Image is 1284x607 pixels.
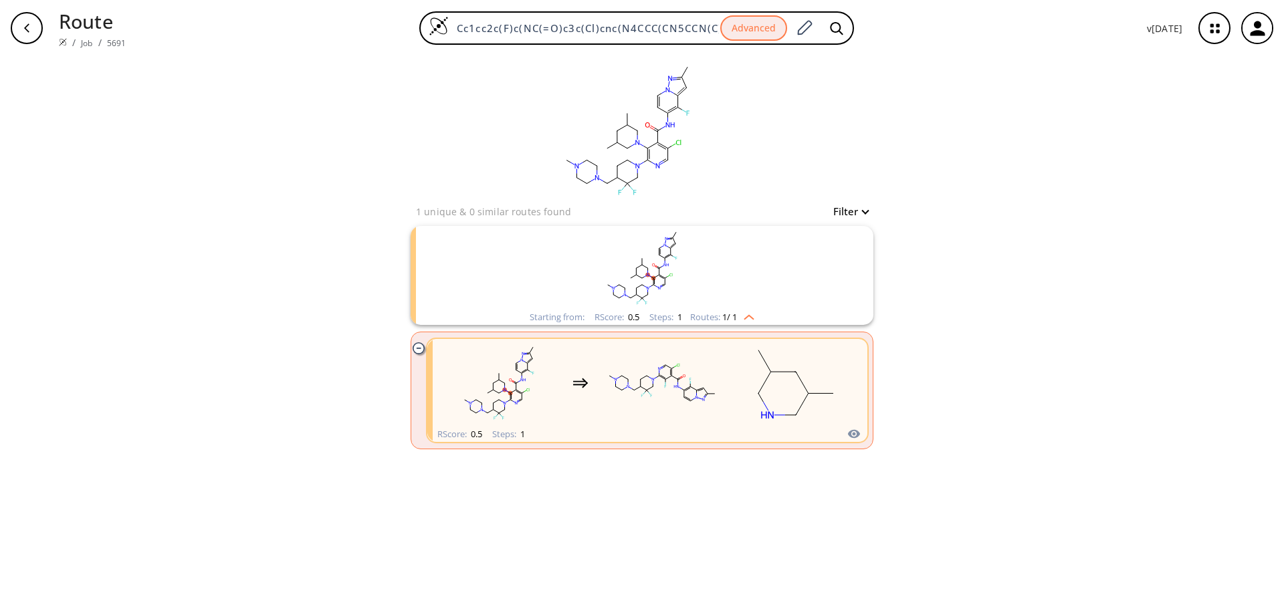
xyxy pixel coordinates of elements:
span: 1 / 1 [722,313,737,322]
div: RScore : [595,313,639,322]
p: Route [59,7,126,35]
li: / [72,35,76,49]
li: / [98,35,102,49]
svg: Cc1cc2c(F)c(NC(=O)c3c(Cl)cnc(N4CCC(CN5CCN(C)CC5)C(F)(F)C4)c3N3CC(C)CC(C)C3)ccn2n1 [494,56,761,203]
span: 0.5 [469,428,482,440]
button: Advanced [720,15,787,41]
a: 5691 [107,37,126,49]
svg: Cc1cc2c(F)c(NC(=O)c3c(Cl)cnc(N4CCC(CN5CCN(C)CC5)C(F)(F)C4)c3N3CC(C)CC(C)C3)ccn2n1 [468,226,816,310]
p: 1 unique & 0 similar routes found [416,205,571,219]
svg: Cc1cc2c(F)c(NC(=O)c3c(Cl)cnc(N4CCC(CN5CCN(C)CC5)C(F)(F)C4)c3N3CC(C)CC(C)C3)ccn2n1 [439,341,559,424]
a: Job [81,37,92,49]
span: 0.5 [626,311,639,323]
img: Up [737,310,754,320]
div: RScore : [437,430,482,439]
span: 1 [675,311,682,323]
div: Steps : [649,313,682,322]
span: 1 [518,428,525,440]
img: Spaya logo [59,38,67,46]
ul: clusters [411,219,873,456]
img: Logo Spaya [429,16,449,36]
p: v [DATE] [1147,21,1182,35]
button: Filter [825,207,868,217]
input: Enter SMILES [449,21,720,35]
svg: CC1CNCC(C)C1 [736,341,856,424]
svg: Cc1cc2c(F)c(NC(=O)c3c(Cl)cnc(N4CCC(CN5CCN(C)CC5)C(F)(F)C4)c3F)ccn2n1 [602,341,722,424]
div: Steps : [492,430,525,439]
div: Starting from: [530,313,584,322]
div: Routes: [690,313,754,322]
